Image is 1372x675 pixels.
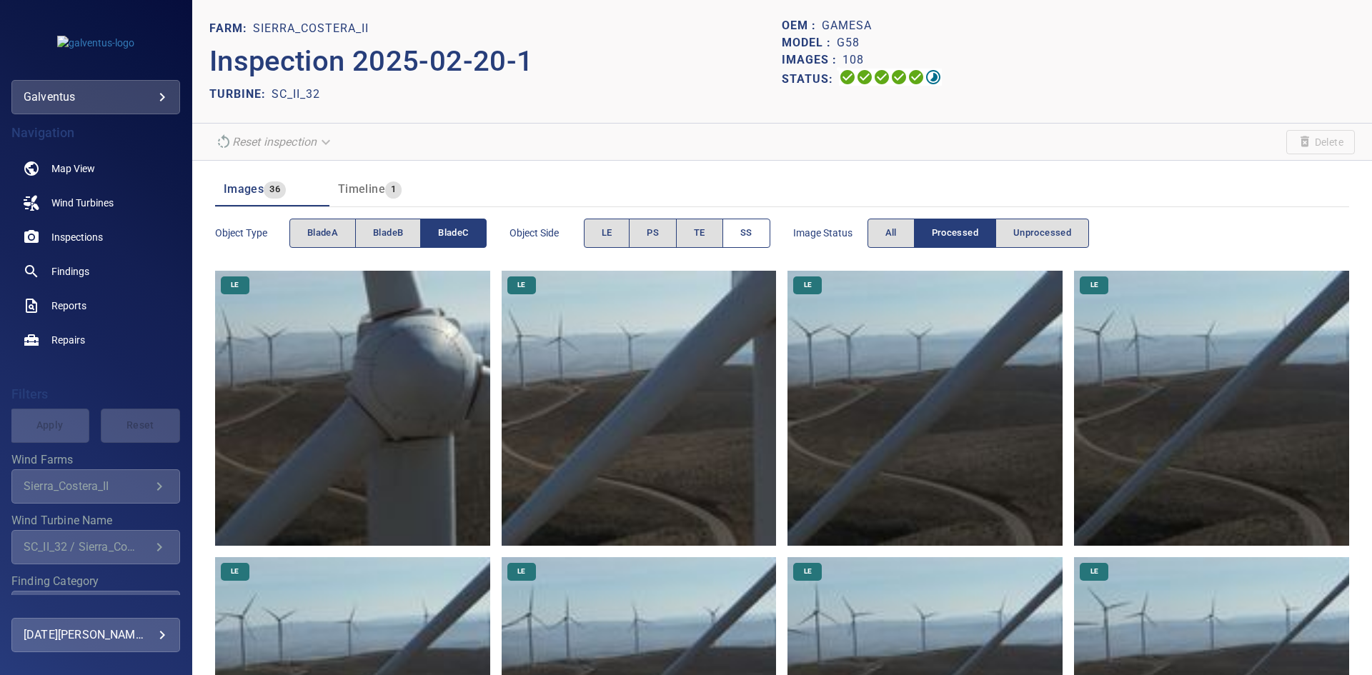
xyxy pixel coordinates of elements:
[57,36,134,50] img: galventus-logo
[272,86,320,103] p: SC_II_32
[222,566,247,576] span: LE
[307,225,338,241] span: bladeA
[676,219,723,248] button: TE
[694,225,705,241] span: TE
[885,225,897,241] span: All
[222,280,247,290] span: LE
[914,219,996,248] button: Processed
[11,454,180,466] label: Wind Farms
[995,219,1089,248] button: Unprocessed
[1082,280,1107,290] span: LE
[722,219,770,248] button: SS
[11,289,180,323] a: reports noActive
[24,624,168,646] div: [DATE][PERSON_NAME]
[209,40,782,83] p: Inspection 2025-02-20-1
[584,219,770,248] div: objectSide
[793,226,868,240] span: Image Status
[629,219,677,248] button: PS
[1013,225,1071,241] span: Unprocessed
[11,126,180,140] h4: Navigation
[873,69,890,86] svg: Selecting 100%
[908,69,925,86] svg: Matching 100%
[782,17,822,34] p: OEM :
[11,387,180,401] h4: Filters
[11,515,180,526] label: Wind Turbine Name
[224,182,264,196] span: Images
[839,69,856,86] svg: Uploading 100%
[11,220,180,254] a: inspections noActive
[11,254,180,289] a: findings noActive
[253,20,369,37] p: Sierra_Costera_II
[209,86,272,103] p: TURBINE:
[11,323,180,357] a: repairs noActive
[215,226,289,240] span: Object type
[51,264,89,279] span: Findings
[209,20,253,37] p: FARM:
[837,34,860,51] p: G58
[932,225,978,241] span: Processed
[856,69,873,86] svg: Data Formatted 100%
[842,51,864,69] p: 108
[11,80,180,114] div: galventus
[373,225,403,241] span: bladeB
[890,69,908,86] svg: ML Processing 100%
[782,34,837,51] p: Model :
[868,219,915,248] button: All
[11,151,180,186] a: map noActive
[51,196,114,210] span: Wind Turbines
[420,219,486,248] button: bladeC
[602,225,612,241] span: LE
[795,566,820,576] span: LE
[338,182,385,196] span: Timeline
[822,17,872,34] p: Gamesa
[1082,566,1107,576] span: LE
[232,135,317,149] em: Reset inspection
[209,129,339,154] div: Unable to reset the inspection due to your user permissions
[782,51,842,69] p: Images :
[289,219,487,248] div: objectType
[11,469,180,504] div: Wind Farms
[782,69,839,89] p: Status:
[925,69,942,86] svg: Classification 92%
[24,479,151,493] div: Sierra_Costera_II
[438,225,468,241] span: bladeC
[51,299,86,313] span: Reports
[740,225,752,241] span: SS
[647,225,659,241] span: PS
[385,181,402,198] span: 1
[355,219,421,248] button: bladeB
[264,181,286,198] span: 36
[509,280,534,290] span: LE
[11,576,180,587] label: Finding Category
[11,530,180,564] div: Wind Turbine Name
[509,566,534,576] span: LE
[11,591,180,625] div: Finding Category
[509,226,584,240] span: Object Side
[795,280,820,290] span: LE
[51,161,95,176] span: Map View
[51,230,103,244] span: Inspections
[51,333,85,347] span: Repairs
[584,219,630,248] button: LE
[1286,130,1355,154] span: Unable to delete the inspection due to your user permissions
[24,540,151,554] div: SC_II_32 / Sierra_Costera_II
[868,219,1090,248] div: imageStatus
[209,129,339,154] div: Reset inspection
[11,186,180,220] a: windturbines noActive
[24,86,168,109] div: galventus
[289,219,356,248] button: bladeA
